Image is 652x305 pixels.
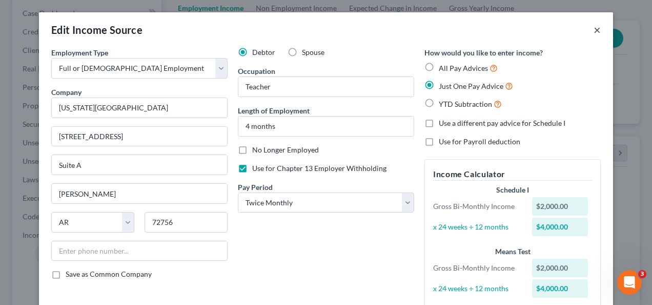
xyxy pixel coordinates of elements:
[439,100,492,108] span: YTD Subtraction
[52,155,227,175] input: Unit, Suite, etc...
[428,283,527,294] div: x 24 weeks ÷ 12 months
[532,218,588,236] div: $4,000.00
[51,48,108,57] span: Employment Type
[252,48,275,56] span: Debtor
[638,270,646,278] span: 3
[439,137,520,146] span: Use for Payroll deduction
[594,24,601,36] button: ×
[238,66,275,77] label: Occupation
[252,164,386,173] span: Use for Chapter 13 Employer Withholding
[52,127,227,146] input: Enter address...
[428,222,527,232] div: x 24 weeks ÷ 12 months
[145,212,228,233] input: Enter zip...
[428,201,527,212] div: Gross Bi-Monthly Income
[439,64,488,72] span: All Pay Advices
[252,145,319,154] span: No Longer Employed
[439,119,565,127] span: Use a different pay advice for Schedule I
[51,23,142,37] div: Edit Income Source
[52,184,227,203] input: Enter city...
[617,270,642,295] iframe: Intercom live chat
[428,263,527,273] div: Gross Bi-Monthly Income
[439,82,503,90] span: Just One Pay Advice
[532,259,588,277] div: $2,000.00
[302,48,324,56] span: Spouse
[238,183,273,192] span: Pay Period
[52,241,227,261] input: Enter phone number...
[532,279,588,298] div: $4,000.00
[66,270,152,278] span: Save as Common Company
[238,117,414,136] input: ex: 2 years
[51,88,81,97] span: Company
[532,197,588,216] div: $2,000.00
[238,77,414,97] input: --
[433,185,592,195] div: Schedule I
[424,47,543,58] label: How would you like to enter income?
[433,246,592,257] div: Means Test
[51,98,228,118] input: Search company by name...
[433,168,592,181] h5: Income Calculator
[238,105,310,116] label: Length of Employment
